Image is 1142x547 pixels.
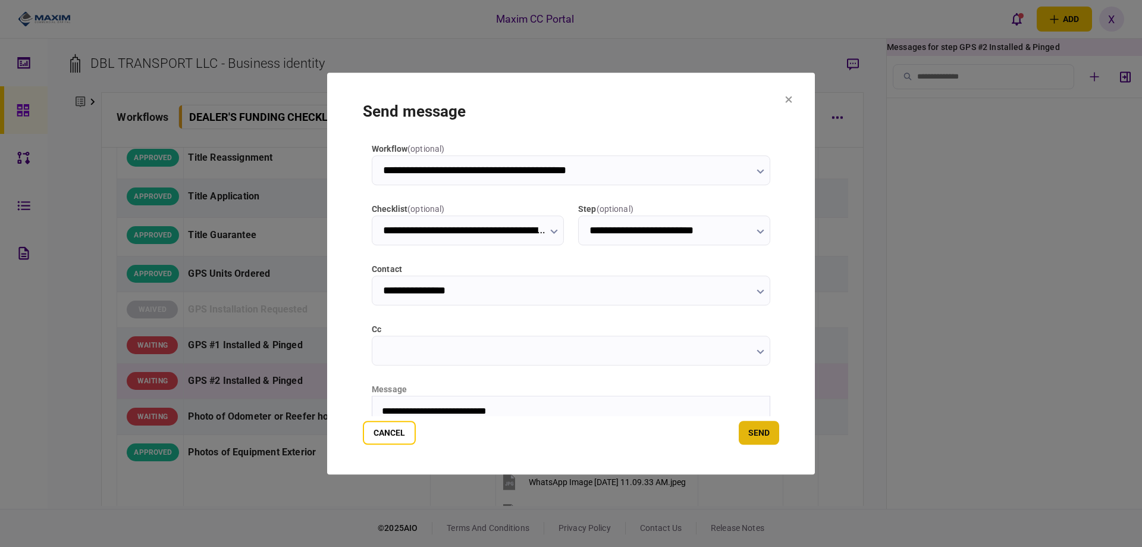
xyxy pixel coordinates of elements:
[578,215,770,245] input: step
[407,144,444,154] span: ( optional )
[372,276,770,305] input: contact
[597,204,633,214] span: ( optional )
[372,143,770,155] label: workflow
[363,102,779,120] h1: send message
[739,421,779,445] button: send
[372,263,770,276] label: contact
[578,203,770,215] label: step
[372,203,564,215] label: checklist
[372,215,564,245] input: checklist
[407,204,444,214] span: ( optional )
[372,336,770,365] input: cc
[363,421,416,445] button: Cancel
[372,155,770,185] input: workflow
[372,396,770,515] iframe: Rich Text Area
[372,383,770,396] div: message
[372,323,770,336] label: cc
